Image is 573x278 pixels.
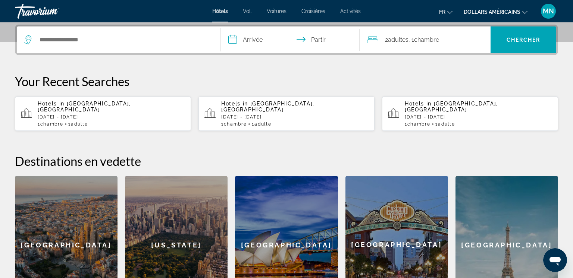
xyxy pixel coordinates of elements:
[15,96,191,131] button: Hotels in [GEOGRAPHIC_DATA], [GEOGRAPHIC_DATA][DATE] - [DATE]1Chambre1Adulte
[438,121,455,127] span: Adulte
[38,101,131,113] span: [GEOGRAPHIC_DATA], [GEOGRAPHIC_DATA]
[543,248,567,272] iframe: Bouton de lancement de la fenêtre de messagerie
[254,121,271,127] span: Adulte
[221,101,248,107] span: Hotels in
[15,1,90,21] a: Travorium
[71,121,88,127] span: Adulte
[388,36,408,43] font: adultes
[414,36,439,43] font: Chambre
[464,6,527,17] button: Changer de devise
[68,121,88,127] span: 1
[221,114,369,120] p: [DATE] - [DATE]
[198,96,375,131] button: Hotels in [GEOGRAPHIC_DATA], [GEOGRAPHIC_DATA][DATE] - [DATE]1Chambre1Adulte
[267,8,286,14] a: Voitures
[385,36,388,43] font: 2
[439,9,445,15] font: fr
[38,121,63,127] span: 1
[539,3,558,19] button: Menu utilisateur
[407,121,430,127] span: Chambre
[224,121,247,127] span: Chambre
[38,114,185,120] p: [DATE] - [DATE]
[464,9,520,15] font: dollars américains
[221,121,247,127] span: 1
[243,8,252,14] a: Vol.
[39,34,209,45] input: Rechercher une destination hôtelière
[212,8,228,14] a: Hôtels
[17,26,556,53] div: Widget de recherche
[405,101,498,113] span: [GEOGRAPHIC_DATA], [GEOGRAPHIC_DATA]
[439,6,453,17] button: Changer de langue
[221,26,360,53] button: Sélectionnez la date d'arrivée et de départ
[382,96,558,131] button: Hotels in [GEOGRAPHIC_DATA], [GEOGRAPHIC_DATA][DATE] - [DATE]1Chambre1Adulte
[543,7,554,15] font: MN
[507,37,541,43] font: Chercher
[15,74,558,89] p: Your Recent Searches
[408,36,414,43] font: , 1
[435,121,455,127] span: 1
[40,121,63,127] span: Chambre
[15,154,558,168] h2: Destinations en vedette
[221,101,314,113] span: [GEOGRAPHIC_DATA], [GEOGRAPHIC_DATA]
[301,8,325,14] a: Croisières
[340,8,361,14] a: Activités
[252,121,271,127] span: 1
[405,121,430,127] span: 1
[405,101,432,107] span: Hotels in
[38,101,65,107] span: Hotels in
[491,26,556,53] button: Recherche
[360,26,491,53] button: Voyageurs : 2 adultes, 0 enfants
[405,114,552,120] p: [DATE] - [DATE]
